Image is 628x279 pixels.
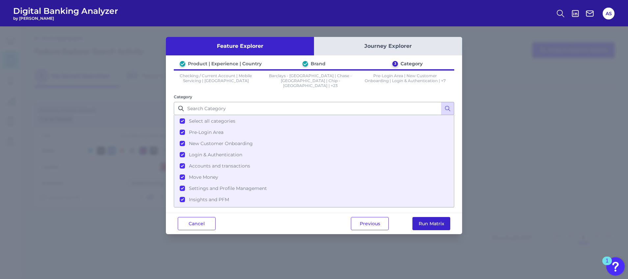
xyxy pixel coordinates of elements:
[351,217,389,230] button: Previous
[314,37,462,55] button: Journey Explorer
[174,102,454,115] input: Search Category
[174,138,454,149] button: New Customer Onboarding
[363,73,447,88] p: Pre-Login Area | New Customer Onboarding | Login & Authentication | +7
[174,73,258,88] p: Checking / Current Account | Mobile Servicing | [GEOGRAPHIC_DATA]
[189,197,229,202] span: Insights and PFM
[178,217,216,230] button: Cancel
[174,205,454,216] button: Alerts
[174,160,454,171] button: Accounts and transactions
[174,171,454,183] button: Move Money
[13,16,118,21] span: by [PERSON_NAME]
[189,152,242,158] span: Login & Authentication
[13,6,118,16] span: Digital Banking Analyzer
[189,129,223,135] span: Pre-Login Area
[311,61,326,67] div: Brand
[174,94,192,99] label: Category
[174,127,454,138] button: Pre-Login Area
[188,61,262,67] div: Product | Experience | Country
[189,185,267,191] span: Settings and Profile Management
[392,61,398,67] div: 3
[189,140,253,146] span: New Customer Onboarding
[189,174,218,180] span: Move Money
[166,37,314,55] button: Feature Explorer
[174,183,454,194] button: Settings and Profile Management
[603,8,615,19] button: AS
[174,194,454,205] button: Insights and PFM
[606,261,609,269] div: 1
[189,163,250,169] span: Accounts and transactions
[401,61,423,67] div: Category
[189,118,235,124] span: Select all categories
[269,73,353,88] p: Barclays - [GEOGRAPHIC_DATA] | Chase - [GEOGRAPHIC_DATA] | Chip - [GEOGRAPHIC_DATA] | +23
[174,149,454,160] button: Login & Authentication
[412,217,450,230] button: Run Matrix
[174,115,454,127] button: Select all categories
[606,257,625,276] button: Open Resource Center, 1 new notification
